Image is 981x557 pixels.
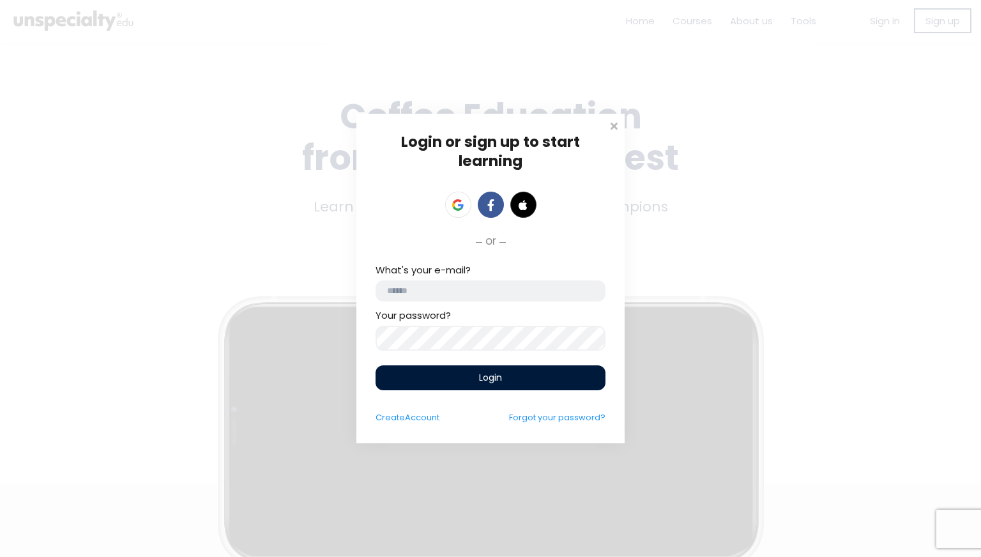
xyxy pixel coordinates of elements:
[401,132,580,171] span: Login or sign up to start learning
[485,233,496,249] span: or
[479,371,502,385] span: Login
[376,411,439,423] a: CreateAccount
[509,411,605,423] a: Forgot your password?
[405,411,439,423] span: Account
